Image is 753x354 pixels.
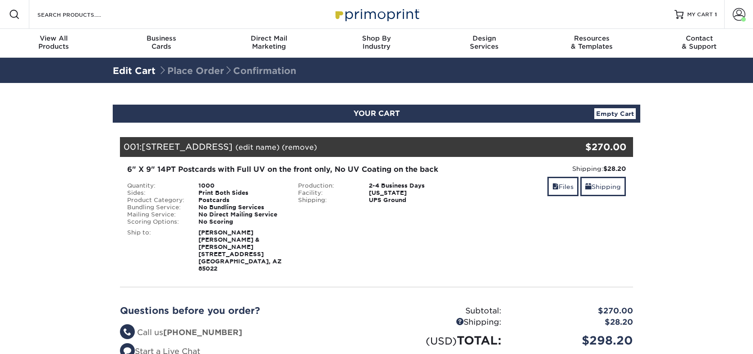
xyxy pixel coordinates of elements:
[331,5,422,24] img: Primoprint
[192,182,291,189] div: 1000
[120,182,192,189] div: Quantity:
[354,109,400,118] span: YOUR CART
[108,34,216,42] span: Business
[547,177,579,196] a: Files
[291,197,363,204] div: Shipping:
[158,65,296,76] span: Place Order Confirmation
[192,189,291,197] div: Print Both Sides
[538,34,646,42] span: Resources
[291,182,363,189] div: Production:
[323,34,431,51] div: Industry
[323,34,431,42] span: Shop By
[120,189,192,197] div: Sides:
[430,29,538,58] a: DesignServices
[127,164,455,175] div: 6" X 9" 14PT Postcards with Full UV on the front only, No UV Coating on the back
[215,29,323,58] a: Direct MailMarketing
[585,183,592,190] span: shipping
[235,143,280,152] a: (edit name)
[468,164,626,173] div: Shipping:
[108,29,216,58] a: BusinessCards
[580,177,626,196] a: Shipping
[547,140,626,154] div: $270.00
[430,34,538,51] div: Services
[538,34,646,51] div: & Templates
[645,29,753,58] a: Contact& Support
[120,211,192,218] div: Mailing Service:
[323,29,431,58] a: Shop ByIndustry
[198,229,282,272] strong: [PERSON_NAME] [PERSON_NAME] & [PERSON_NAME] [STREET_ADDRESS] [GEOGRAPHIC_DATA], AZ 85022
[362,197,462,204] div: UPS Ground
[120,204,192,211] div: Bundling Service:
[192,211,291,218] div: No Direct Mailing Service
[215,34,323,51] div: Marketing
[426,335,457,347] small: (USD)
[508,332,640,349] div: $298.20
[594,108,636,119] a: Empty Cart
[552,183,559,190] span: files
[538,29,646,58] a: Resources& Templates
[108,34,216,51] div: Cards
[282,143,317,152] a: (remove)
[376,305,508,317] div: Subtotal:
[430,34,538,42] span: Design
[192,204,291,211] div: No Bundling Services
[508,305,640,317] div: $270.00
[120,229,192,272] div: Ship to:
[120,197,192,204] div: Product Category:
[120,137,547,157] div: 001:
[37,9,124,20] input: SEARCH PRODUCTS.....
[603,165,626,172] strong: $28.20
[120,218,192,225] div: Scoring Options:
[362,189,462,197] div: [US_STATE]
[192,197,291,204] div: Postcards
[113,65,156,76] a: Edit Cart
[645,34,753,51] div: & Support
[715,11,717,18] span: 1
[163,328,242,337] strong: [PHONE_NUMBER]
[142,142,233,152] span: [STREET_ADDRESS]
[192,218,291,225] div: No Scoring
[120,327,370,339] li: Call us
[215,34,323,42] span: Direct Mail
[120,305,370,316] h2: Questions before you order?
[291,189,363,197] div: Facility:
[645,34,753,42] span: Contact
[687,11,713,18] span: MY CART
[362,182,462,189] div: 2-4 Business Days
[376,317,508,328] div: Shipping:
[508,317,640,328] div: $28.20
[376,332,508,349] div: TOTAL:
